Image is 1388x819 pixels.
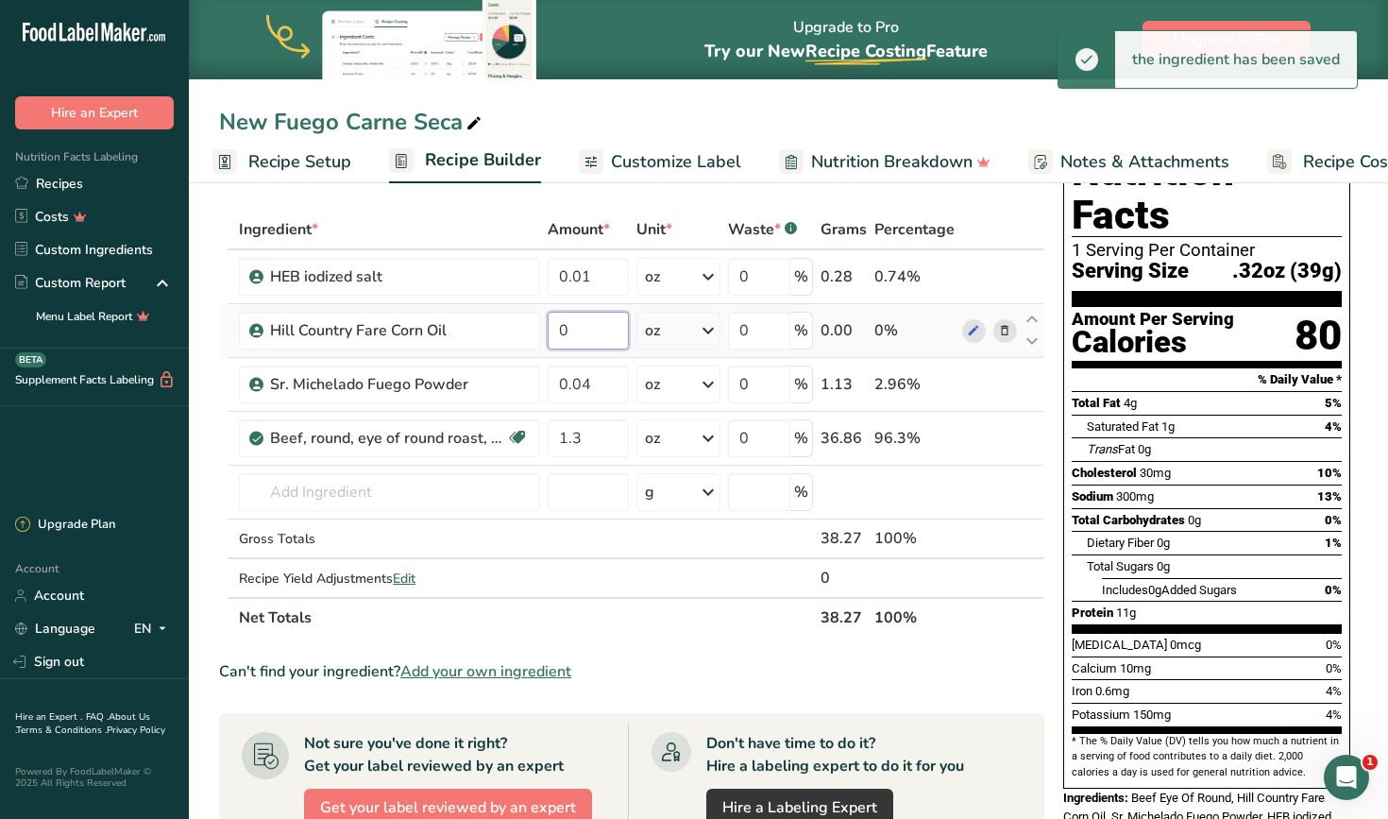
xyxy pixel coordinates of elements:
h1: Nutrition Facts [1072,150,1342,237]
span: Saturated Fat [1087,419,1159,434]
div: oz [645,265,660,288]
a: Terms & Conditions . [16,724,107,737]
div: oz [645,319,660,342]
input: Add Ingredient [239,473,540,511]
div: 1 Serving Per Container [1072,241,1342,260]
span: 0.6mg [1095,684,1129,698]
span: Total Carbohydrates [1072,513,1185,527]
span: 1 [1363,755,1378,770]
span: Amount [548,218,610,241]
div: New Fuego Carne Seca [219,105,485,139]
a: FAQ . [86,710,109,724]
span: Serving Size [1072,260,1189,283]
span: 4g [1124,396,1137,410]
div: Don't have time to do it? Hire a labeling expert to do it for you [706,732,964,777]
span: 11g [1116,606,1136,620]
section: % Daily Value * [1072,368,1342,391]
span: Potassium [1072,708,1130,722]
a: Nutrition Breakdown [779,141,990,183]
section: * The % Daily Value (DV) tells you how much a nutrient in a serving of food contributes to a dail... [1072,734,1342,780]
div: Sr. Michelado Fuego Powder [270,373,506,396]
th: 100% [871,597,958,637]
span: Nutrition Breakdown [811,149,973,175]
div: Waste [728,218,797,241]
span: 10mg [1120,661,1151,675]
div: 2.96% [874,373,955,396]
div: EN [134,618,174,640]
div: Recipe Yield Adjustments [239,569,540,589]
div: 80 [1295,311,1342,361]
span: Protein [1072,606,1113,620]
div: 0% [874,319,955,342]
div: Amount Per Serving [1072,311,1234,329]
span: Notes & Attachments [1060,149,1229,175]
div: Gross Totals [239,529,540,549]
span: 0g [1138,442,1151,456]
span: Ingredient [239,218,318,241]
div: 96.3% [874,427,955,450]
span: 0% [1325,513,1342,527]
span: 30mg [1140,466,1171,480]
div: HEB iodized salt [270,265,506,288]
span: 150mg [1133,708,1171,722]
span: Percentage [874,218,955,241]
span: Customize Label [611,149,741,175]
span: 1g [1161,419,1175,434]
span: 1% [1325,536,1342,550]
span: 4% [1326,708,1342,722]
div: oz [645,427,660,450]
span: 4% [1326,684,1342,698]
span: Unit [636,218,672,241]
span: 0g [1188,513,1201,527]
button: Hire an Expert [15,96,174,129]
span: 5% [1325,396,1342,410]
div: Not sure you've done it right? Get your label reviewed by an expert [304,732,564,777]
div: 38.27 [821,527,867,550]
a: Recipe Setup [212,141,351,183]
span: Sodium [1072,489,1113,503]
div: Custom Report [15,273,126,293]
span: 13% [1317,489,1342,503]
span: Iron [1072,684,1092,698]
div: g [645,481,654,503]
a: Privacy Policy [107,724,165,737]
span: Try our New Feature [704,40,988,62]
span: Total Fat [1072,396,1121,410]
div: 1.13 [821,373,867,396]
span: Recipe Builder [425,147,541,173]
span: Upgrade to Pro [1174,28,1279,51]
span: [MEDICAL_DATA] [1072,638,1167,652]
div: 100% [874,527,955,550]
span: Total Sugars [1087,559,1154,573]
div: Upgrade Plan [15,516,115,535]
span: Calcium [1072,661,1117,675]
a: Notes & Attachments [1028,141,1229,183]
span: Cholesterol [1072,466,1137,480]
span: 0g [1157,559,1170,573]
div: the ingredient has been saved [1115,31,1357,88]
span: 4% [1325,419,1342,434]
div: 0.00 [821,319,867,342]
a: Customize Label [579,141,741,183]
div: Hill Country Fare Corn Oil [270,319,506,342]
th: 38.27 [817,597,871,637]
span: Ingredients: [1063,791,1128,805]
div: 0 [821,567,867,589]
div: Calories [1072,329,1234,356]
span: Includes Added Sugars [1102,583,1237,597]
div: Powered By FoodLabelMaker © 2025 All Rights Reserved [15,766,174,789]
span: Add your own ingredient [400,660,571,683]
button: Upgrade to Pro [1143,21,1311,59]
span: Recipe Setup [248,149,351,175]
span: 0mcg [1170,638,1201,652]
a: Hire an Expert . [15,710,82,724]
div: BETA [15,352,46,367]
div: 0.28 [821,265,867,288]
i: Trans [1087,442,1118,456]
div: Upgrade to Pro [704,1,988,79]
span: .32oz (39g) [1232,260,1342,283]
a: Recipe Builder [389,139,541,184]
span: Grams [821,218,867,241]
span: Recipe Costing [805,40,926,62]
span: 300mg [1116,489,1154,503]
